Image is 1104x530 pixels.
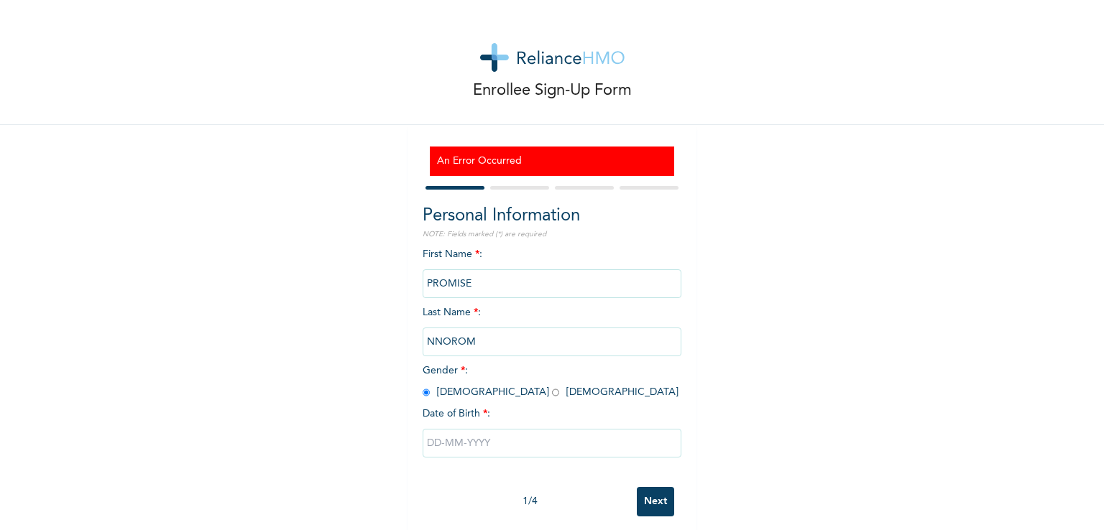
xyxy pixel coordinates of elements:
h3: An Error Occurred [437,154,667,169]
p: Enrollee Sign-Up Form [473,79,632,103]
div: 1 / 4 [423,494,637,509]
h2: Personal Information [423,203,681,229]
input: DD-MM-YYYY [423,429,681,457]
input: Enter your last name [423,327,681,356]
span: First Name : [423,249,681,289]
span: Gender : [DEMOGRAPHIC_DATA] [DEMOGRAPHIC_DATA] [423,366,678,397]
p: NOTE: Fields marked (*) are required [423,229,681,240]
span: Last Name : [423,307,681,347]
img: logo [480,43,625,72]
input: Next [637,487,674,516]
span: Date of Birth : [423,406,490,422]
input: Enter your first name [423,269,681,298]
